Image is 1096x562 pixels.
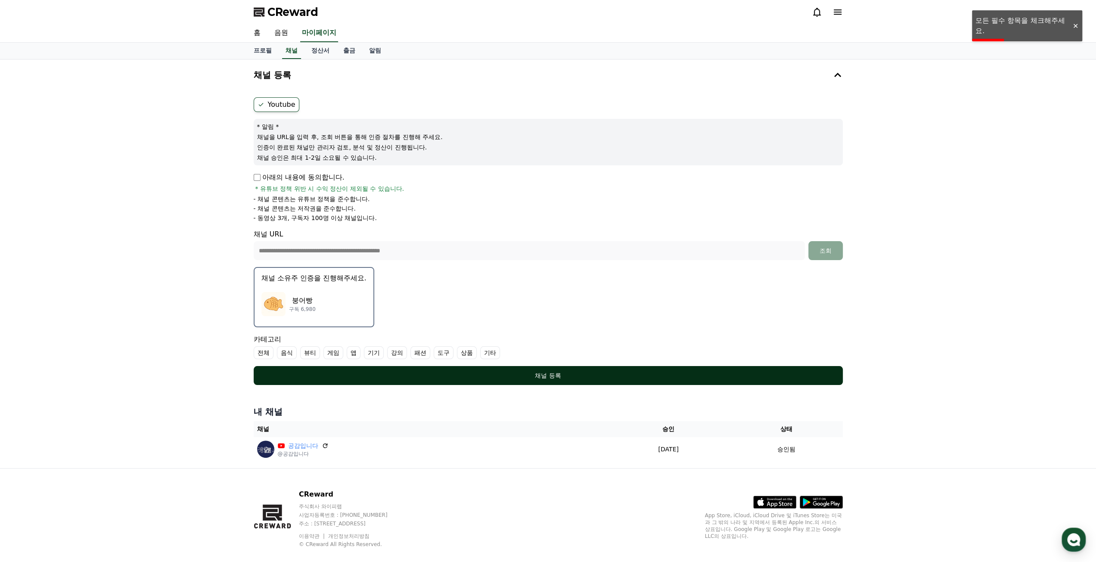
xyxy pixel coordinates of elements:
[133,286,143,293] span: 설정
[457,346,477,359] label: 상품
[299,533,326,539] a: 이용약관
[111,273,165,295] a: 설정
[254,204,356,213] p: - 채널 콘텐츠는 저작권을 준수합니다.
[299,520,404,527] p: 주소 : [STREET_ADDRESS]
[730,421,843,437] th: 상태
[323,346,343,359] label: 게임
[288,441,318,450] a: 공감입니다
[364,346,384,359] label: 기기
[299,503,404,510] p: 주식회사 와이피랩
[255,184,404,193] span: * 유튜브 정책 위반 시 수익 정산이 제외될 수 있습니다.
[257,441,274,458] img: 공감입니다
[607,421,730,437] th: 승인
[808,241,843,260] button: 조회
[254,421,607,437] th: 채널
[261,273,366,283] p: 채널 소유주 인증을 진행해주세요.
[254,366,843,385] button: 채널 등록
[271,371,826,380] div: 채널 등록
[247,43,279,59] a: 프로필
[336,43,362,59] a: 출금
[289,306,316,313] p: 구독 6,980
[304,43,336,59] a: 정산서
[254,5,318,19] a: CReward
[347,346,360,359] label: 앱
[299,541,404,548] p: © CReward All Rights Reserved.
[387,346,407,359] label: 강의
[812,246,839,255] div: 조회
[362,43,388,59] a: 알림
[257,153,839,162] p: 채널 승인은 최대 1-2일 소요될 수 있습니다.
[254,214,377,222] p: - 동영상 3개, 구독자 100명 이상 채널입니다.
[434,346,453,359] label: 도구
[254,70,291,80] h4: 채널 등록
[254,346,273,359] label: 전체
[27,286,32,293] span: 홈
[777,445,795,454] p: 승인됨
[328,533,369,539] a: 개인정보처리방침
[254,334,843,359] div: 카테고리
[705,512,843,540] p: App Store, iCloud, iCloud Drive 및 iTunes Store는 미국과 그 밖의 나라 및 지역에서 등록된 Apple Inc.의 서비스 상표입니다. Goo...
[254,172,345,183] p: 아래의 내용에 동의합니다.
[610,445,727,454] p: [DATE]
[480,346,500,359] label: 기타
[278,450,329,457] p: @공감입니다
[299,512,404,519] p: 사업자등록번호 : [PHONE_NUMBER]
[250,63,846,87] button: 채널 등록
[254,267,374,327] button: 채널 소유주 인증을 진행해주세요. 붕어빵 붕어빵 구독 6,980
[261,292,286,316] img: 붕어빵
[257,133,839,141] p: 채널을 URL을 입력 후, 조회 버튼을 통해 인증 절차를 진행해 주세요.
[410,346,430,359] label: 패션
[267,5,318,19] span: CReward
[299,489,404,500] p: CReward
[254,406,843,418] h4: 내 채널
[79,286,89,293] span: 대화
[247,24,267,42] a: 홈
[254,97,299,112] label: Youtube
[289,295,316,306] p: 붕어빵
[257,143,839,152] p: 인증이 완료된 채널만 관리자 검토, 분석 및 정산이 진행됩니다.
[300,346,320,359] label: 뷰티
[254,195,370,203] p: - 채널 콘텐츠는 유튜브 정책을 준수합니다.
[57,273,111,295] a: 대화
[300,24,338,42] a: 마이페이지
[282,43,301,59] a: 채널
[254,229,843,260] div: 채널 URL
[267,24,295,42] a: 음원
[3,273,57,295] a: 홈
[277,346,297,359] label: 음식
